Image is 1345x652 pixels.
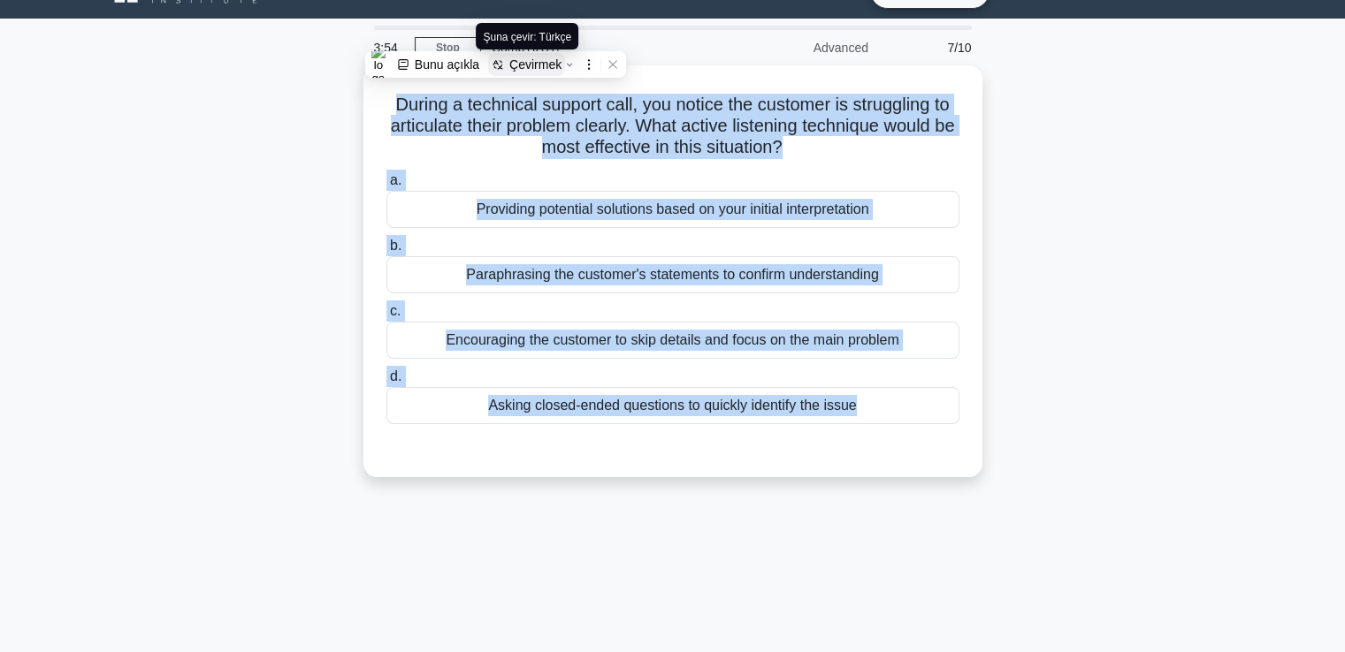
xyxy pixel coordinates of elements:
div: Paraphrasing the customer's statements to confirm understanding [386,256,959,293]
div: Advanced [724,30,879,65]
a: Stop [415,37,481,59]
div: 3:54 [363,30,415,65]
div: Providing potential solutions based on your initial interpretation [386,191,959,228]
span: d. [390,368,401,383]
div: CompTIA A+ [481,30,724,65]
span: b. [390,238,401,253]
div: 7/10 [879,30,982,65]
span: c. [390,303,401,318]
h5: During a technical support call, you notice the customer is struggling to articulate their proble... [385,94,961,159]
span: a. [390,172,401,187]
div: Encouraging the customer to skip details and focus on the main problem [386,322,959,359]
div: Asking closed-ended questions to quickly identify the issue [386,387,959,424]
